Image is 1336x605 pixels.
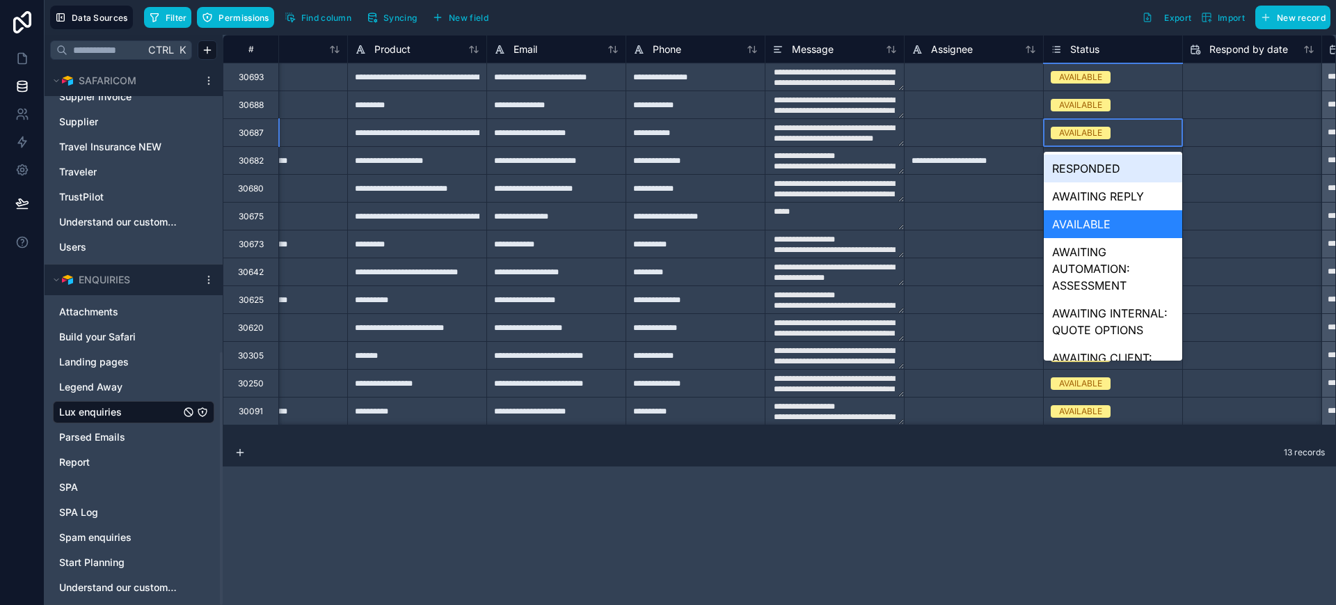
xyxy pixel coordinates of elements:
div: Attachments [53,301,214,323]
span: Lux enquiries [59,405,122,419]
button: Syncing [362,7,422,28]
div: AVAILABLE [1044,210,1182,238]
span: Build your Safari [59,330,136,344]
span: Users [59,240,86,254]
a: Build your Safari [59,330,180,344]
div: 30693 [239,72,264,83]
div: Build your Safari [53,326,214,348]
div: SPA [53,476,214,498]
a: Traveler [59,165,180,179]
button: Airtable LogoENQUIRIES [50,270,198,290]
a: New record [1250,6,1330,29]
span: Respond by date [1209,42,1288,56]
span: Assignee [931,42,973,56]
button: New record [1255,6,1330,29]
span: SPA Log [59,505,98,519]
div: Lux enquiries [53,401,214,423]
div: Users [53,236,214,258]
span: New field [449,13,488,23]
span: Attachments [59,305,118,319]
div: Understand our customers [53,211,214,233]
span: ENQUIRIES [79,273,130,287]
span: Phone [653,42,681,56]
div: 30675 [239,211,264,222]
div: 30688 [239,100,264,111]
span: Data Sources [72,13,128,23]
a: Travel Insurance NEW [59,140,180,154]
div: SPA Log [53,501,214,524]
div: Report [53,451,214,473]
span: Start Planning [59,556,125,569]
button: New field [427,7,493,28]
span: Filter [166,13,187,23]
div: AVAILABLE [1059,99,1102,111]
span: SPA [59,480,78,494]
span: Suppler Invoice [59,90,132,104]
div: 30642 [238,267,264,278]
div: TrustPilot [53,186,214,208]
button: Find column [280,7,356,28]
span: Export [1164,13,1191,23]
div: AWAITING AUTOMATION: ASSESSMENT [1044,238,1182,299]
span: Report [59,455,90,469]
button: Airtable LogoSAFARICOM [50,71,198,91]
div: Parsed Emails [53,426,214,448]
a: Landing pages [59,355,180,369]
div: AVAILABLE [1059,405,1102,418]
button: Filter [144,7,192,28]
a: Understand our customers [59,215,180,229]
span: 13 records [1284,447,1325,458]
span: K [177,45,187,55]
img: Airtable Logo [62,75,73,86]
div: 30687 [239,127,264,139]
a: Users [59,240,180,254]
button: Permissions [197,7,273,28]
a: Supplier [59,115,180,129]
span: Supplier [59,115,98,129]
div: Spam enquiries [53,526,214,549]
a: Permissions [197,7,279,28]
span: Syncing [383,13,417,23]
span: Import [1218,13,1245,23]
div: 30682 [239,155,264,166]
span: Find column [301,13,351,23]
div: AVAILABLE [1059,127,1102,139]
a: TrustPilot [59,190,180,204]
a: SPA [59,480,180,494]
div: Landing pages [53,351,214,373]
span: Status [1070,42,1099,56]
a: Attachments [59,305,180,319]
div: AVAILABLE [1059,377,1102,390]
button: Data Sources [50,6,133,29]
a: Syncing [362,7,427,28]
div: 30305 [238,350,264,361]
div: # [234,44,268,54]
span: Message [792,42,834,56]
button: Export [1137,6,1196,29]
div: 30673 [239,239,264,250]
div: RESPONDED [1044,155,1182,182]
div: Understand our customers [53,576,214,599]
div: Supplier [53,111,214,133]
a: SPA Log [59,505,180,519]
a: Lux enquiries [59,405,180,419]
div: Legend Away [53,376,214,398]
span: Landing pages [59,355,129,369]
div: AVAILABLE [1059,71,1102,84]
div: Travel Insurance NEW [53,136,214,158]
img: Airtable Logo [62,274,73,285]
span: TrustPilot [59,190,104,204]
span: Product [374,42,411,56]
div: Suppler Invoice [53,86,214,108]
span: Parsed Emails [59,430,125,444]
span: Travel Insurance NEW [59,140,161,154]
div: 30250 [238,378,264,389]
span: New record [1277,13,1326,23]
div: AWAITING REPLY [1044,182,1182,210]
a: Understand our customers [59,581,180,595]
span: Permissions [218,13,269,23]
a: Legend Away [59,380,180,394]
div: 30091 [239,406,263,417]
